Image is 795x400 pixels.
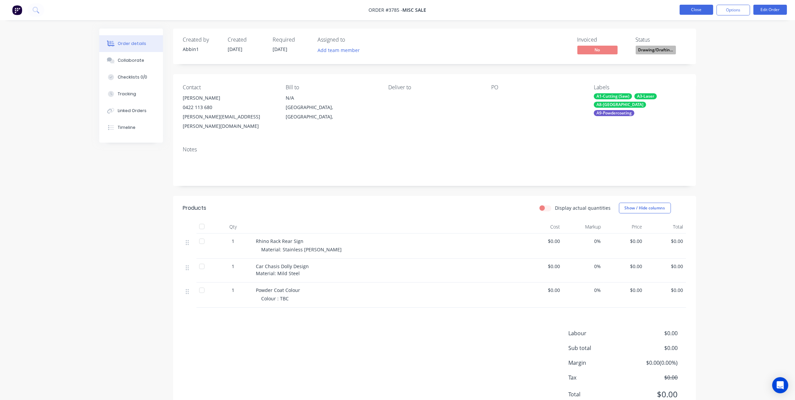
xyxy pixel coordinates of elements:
[118,124,135,131] div: Timeline
[388,84,480,91] div: Deliver to
[555,204,611,211] label: Display actual quantities
[569,344,628,352] span: Sub total
[607,238,642,245] span: $0.00
[628,373,678,382] span: $0.00
[645,220,686,234] div: Total
[772,377,788,393] div: Open Intercom Messenger
[183,93,275,103] div: [PERSON_NAME]
[524,287,560,294] span: $0.00
[565,263,601,270] span: 0%
[628,344,678,352] span: $0.00
[99,86,163,102] button: Tracking
[262,246,342,253] span: Material: Stainless [PERSON_NAME]
[183,93,275,131] div: [PERSON_NAME]0422 113 680[PERSON_NAME][EMAIL_ADDRESS][PERSON_NAME][DOMAIN_NAME]
[569,359,628,367] span: Margin
[318,46,363,55] button: Add team member
[569,390,628,398] span: Total
[607,287,642,294] span: $0.00
[594,93,632,99] div: A1-Cutting (Saw)
[183,84,275,91] div: Contact
[99,102,163,119] button: Linked Orders
[594,110,634,116] div: A9-Powdercoating
[262,295,289,302] span: Colour : TBC
[524,238,560,245] span: $0.00
[118,57,144,63] div: Collaborate
[256,263,309,277] span: Car Chasis Dolly Design Material: Mild Steel
[228,37,265,43] div: Created
[99,119,163,136] button: Timeline
[183,146,686,153] div: Notes
[318,37,385,43] div: Assigned to
[99,35,163,52] button: Order details
[491,84,583,91] div: PO
[569,373,628,382] span: Tax
[213,220,253,234] div: Qty
[369,7,403,13] span: Order #3785 -
[118,74,147,80] div: Checklists 0/0
[636,46,676,56] button: Drawing/Draftin...
[403,7,427,13] span: Misc Sale
[563,220,604,234] div: Markup
[636,37,686,43] div: Status
[228,46,243,52] span: [DATE]
[524,263,560,270] span: $0.00
[636,46,676,54] span: Drawing/Draftin...
[286,93,378,103] div: N/A
[577,46,618,54] span: No
[604,220,645,234] div: Price
[628,329,678,337] span: $0.00
[314,46,363,55] button: Add team member
[273,37,310,43] div: Required
[569,329,628,337] span: Labour
[99,52,163,69] button: Collaborate
[183,112,275,131] div: [PERSON_NAME][EMAIL_ADDRESS][PERSON_NAME][DOMAIN_NAME]
[118,108,147,114] div: Linked Orders
[753,5,787,15] button: Edit Order
[232,287,235,294] span: 1
[183,46,220,53] div: Abbin1
[183,204,207,212] div: Products
[565,238,601,245] span: 0%
[607,263,642,270] span: $0.00
[680,5,713,15] button: Close
[118,41,146,47] div: Order details
[647,287,683,294] span: $0.00
[273,46,288,52] span: [DATE]
[286,84,378,91] div: Bill to
[647,263,683,270] span: $0.00
[183,37,220,43] div: Created by
[565,287,601,294] span: 0%
[183,103,275,112] div: 0422 113 680
[118,91,136,97] div: Tracking
[99,69,163,86] button: Checklists 0/0
[647,238,683,245] span: $0.00
[634,93,657,99] div: A3-Laser
[619,203,671,213] button: Show / Hide columns
[232,263,235,270] span: 1
[256,287,300,293] span: Powder Coat Colour
[256,238,304,244] span: Rhino Rack Rear Sign
[286,93,378,121] div: N/A[GEOGRAPHIC_DATA], [GEOGRAPHIC_DATA],
[594,102,646,108] div: A8-[GEOGRAPHIC_DATA]
[577,37,628,43] div: Invoiced
[522,220,563,234] div: Cost
[286,103,378,121] div: [GEOGRAPHIC_DATA], [GEOGRAPHIC_DATA],
[717,5,750,15] button: Options
[628,359,678,367] span: $0.00 ( 0.00 %)
[232,238,235,245] span: 1
[12,5,22,15] img: Factory
[594,84,686,91] div: Labels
